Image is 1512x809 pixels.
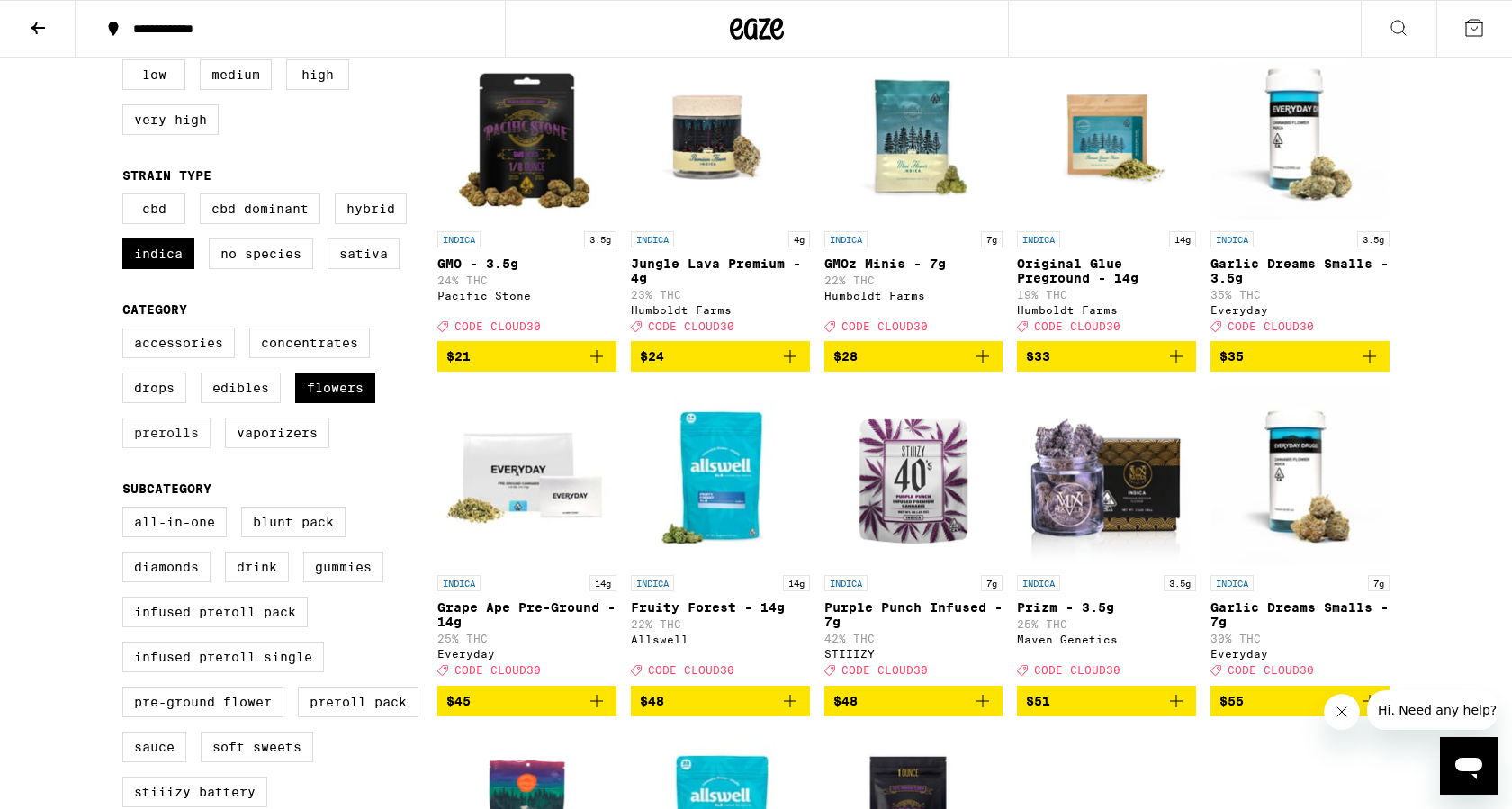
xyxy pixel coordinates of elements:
[437,341,616,372] button: Add to bag
[824,341,1003,372] button: Add to bag
[1368,575,1390,591] p: 7g
[122,238,194,269] label: Indica
[295,373,375,403] label: Flowers
[122,193,185,224] label: CBD
[122,687,283,717] label: Pre-ground Flower
[981,231,1003,247] p: 7g
[1228,665,1314,677] span: CODE CLOUD30
[631,231,674,247] p: INDICA
[824,256,1003,271] p: GMOz Minis - 7g
[824,290,1003,301] div: Humboldt Farms
[298,687,418,717] label: Preroll Pack
[209,238,313,269] label: No Species
[446,694,471,708] span: $45
[1017,575,1060,591] p: INDICA
[122,732,186,762] label: Sauce
[824,633,1003,644] p: 42% THC
[437,231,481,247] p: INDICA
[1357,231,1390,247] p: 3.5g
[437,686,616,716] button: Add to bag
[446,349,471,364] span: $21
[1017,231,1060,247] p: INDICA
[640,694,664,708] span: $48
[1017,386,1196,566] img: Maven Genetics - Prizm - 3.5g
[1210,256,1390,285] p: Garlic Dreams Smalls - 3.5g
[824,575,868,591] p: INDICA
[589,575,616,591] p: 14g
[437,386,616,685] a: Open page for Grape Ape Pre-Ground - 14g from Everyday
[200,193,320,224] label: CBD Dominant
[1169,231,1196,247] p: 14g
[122,777,267,807] label: STIIIZY Battery
[122,104,219,135] label: Very High
[1440,737,1498,795] iframe: Button to launch messaging window
[1210,386,1390,566] img: Everyday - Garlic Dreams Smalls - 7g
[1017,600,1196,615] p: Prizm - 3.5g
[1017,42,1196,341] a: Open page for Original Glue Preground - 14g from Humboldt Farms
[631,304,810,316] div: Humboldt Farms
[1210,42,1390,222] img: Everyday - Garlic Dreams Smalls - 3.5g
[631,600,810,615] p: Fruity Forest - 14g
[631,634,810,645] div: Allswell
[1017,386,1196,685] a: Open page for Prizm - 3.5g from Maven Genetics
[1017,304,1196,316] div: Humboldt Farms
[788,231,810,247] p: 4g
[437,600,616,629] p: Grape Ape Pre-Ground - 14g
[286,59,349,90] label: High
[841,665,928,677] span: CODE CLOUD30
[631,341,810,372] button: Add to bag
[249,328,370,358] label: Concentrates
[1367,690,1498,730] iframe: Message from company
[1026,349,1050,364] span: $33
[225,418,329,448] label: Vaporizers
[1210,686,1390,716] button: Add to bag
[631,686,810,716] button: Add to bag
[437,42,616,222] img: Pacific Stone - GMO - 3.5g
[122,552,211,582] label: Diamonds
[631,289,810,301] p: 23% THC
[631,575,674,591] p: INDICA
[303,552,383,582] label: Gummies
[122,373,186,403] label: Drops
[1219,349,1244,364] span: $35
[437,274,616,286] p: 24% THC
[1210,633,1390,644] p: 30% THC
[454,665,541,677] span: CODE CLOUD30
[631,386,810,566] img: Allswell - Fruity Forest - 14g
[1210,600,1390,629] p: Garlic Dreams Smalls - 7g
[1324,694,1360,730] iframe: Close message
[824,42,1003,341] a: Open page for GMOz Minis - 7g from Humboldt Farms
[824,42,1003,222] img: Humboldt Farms - GMOz Minis - 7g
[1210,341,1390,372] button: Add to bag
[631,256,810,285] p: Jungle Lava Premium - 4g
[981,575,1003,591] p: 7g
[1017,634,1196,645] div: Maven Genetics
[640,349,664,364] span: $24
[122,302,187,317] legend: Category
[833,694,858,708] span: $48
[648,665,734,677] span: CODE CLOUD30
[1017,42,1196,222] img: Humboldt Farms - Original Glue Preground - 14g
[201,373,281,403] label: Edibles
[241,507,346,537] label: Blunt Pack
[454,320,541,332] span: CODE CLOUD30
[122,507,227,537] label: All-In-One
[437,256,616,271] p: GMO - 3.5g
[631,42,810,222] img: Humboldt Farms - Jungle Lava Premium - 4g
[824,386,1003,566] img: STIIIZY - Purple Punch Infused - 7g
[122,642,324,672] label: Infused Preroll Single
[122,418,211,448] label: Prerolls
[1026,694,1050,708] span: $51
[824,600,1003,629] p: Purple Punch Infused - 7g
[1210,289,1390,301] p: 35% THC
[824,648,1003,660] div: STIIIZY
[1017,256,1196,285] p: Original Glue Preground - 14g
[122,481,211,496] legend: Subcategory
[1228,320,1314,332] span: CODE CLOUD30
[1017,289,1196,301] p: 19% THC
[584,231,616,247] p: 3.5g
[122,597,308,627] label: Infused Preroll Pack
[1034,665,1120,677] span: CODE CLOUD30
[631,386,810,685] a: Open page for Fruity Forest - 14g from Allswell
[824,386,1003,685] a: Open page for Purple Punch Infused - 7g from STIIIZY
